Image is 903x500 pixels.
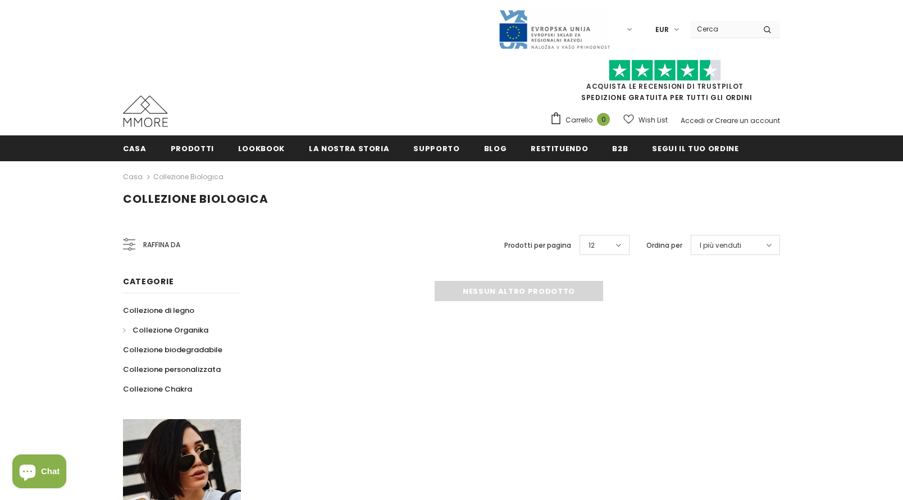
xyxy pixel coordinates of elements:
[690,21,755,37] input: Search Site
[597,113,610,126] span: 0
[413,143,459,154] span: supporto
[123,379,192,399] a: Collezione Chakra
[589,240,595,251] span: 12
[123,340,222,360] a: Collezione biodegradabile
[639,115,668,126] span: Wish List
[646,240,682,251] label: Ordina per
[413,135,459,161] a: supporto
[681,116,705,125] a: Accedi
[171,143,214,154] span: Prodotti
[715,116,780,125] a: Creare un account
[550,65,780,102] span: SPEDIZIONE GRATUITA PER TUTTI GLI ORDINI
[123,96,168,127] img: Casi MMORE
[309,143,389,154] span: La nostra storia
[123,276,174,287] span: Categorie
[123,360,221,379] a: Collezione personalizzata
[550,112,615,129] a: Carrello 0
[484,143,507,154] span: Blog
[655,24,669,35] span: EUR
[9,454,70,491] inbox-online-store-chat: Shopify online store chat
[652,135,738,161] a: Segui il tuo ordine
[504,240,571,251] label: Prodotti per pagina
[238,143,285,154] span: Lookbook
[623,110,668,130] a: Wish List
[531,143,588,154] span: Restituendo
[612,143,628,154] span: B2B
[652,143,738,154] span: Segui il tuo ordine
[706,116,713,125] span: or
[498,9,610,50] img: Javni Razpis
[612,135,628,161] a: B2B
[153,172,224,181] a: Collezione biologica
[123,135,147,161] a: Casa
[484,135,507,161] a: Blog
[123,301,194,320] a: Collezione di legno
[123,170,143,184] a: Casa
[700,240,741,251] span: I più venduti
[123,191,268,207] span: Collezione biologica
[123,305,194,316] span: Collezione di legno
[171,135,214,161] a: Prodotti
[133,325,208,335] span: Collezione Organika
[531,135,588,161] a: Restituendo
[309,135,389,161] a: La nostra storia
[123,320,208,340] a: Collezione Organika
[586,81,744,91] a: Acquista le recensioni di TrustPilot
[123,364,221,375] span: Collezione personalizzata
[498,24,610,34] a: Javni Razpis
[143,239,180,251] span: Raffina da
[565,115,592,126] span: Carrello
[238,135,285,161] a: Lookbook
[609,60,721,81] img: Fidati di Pilot Stars
[123,344,222,355] span: Collezione biodegradabile
[123,384,192,394] span: Collezione Chakra
[123,143,147,154] span: Casa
